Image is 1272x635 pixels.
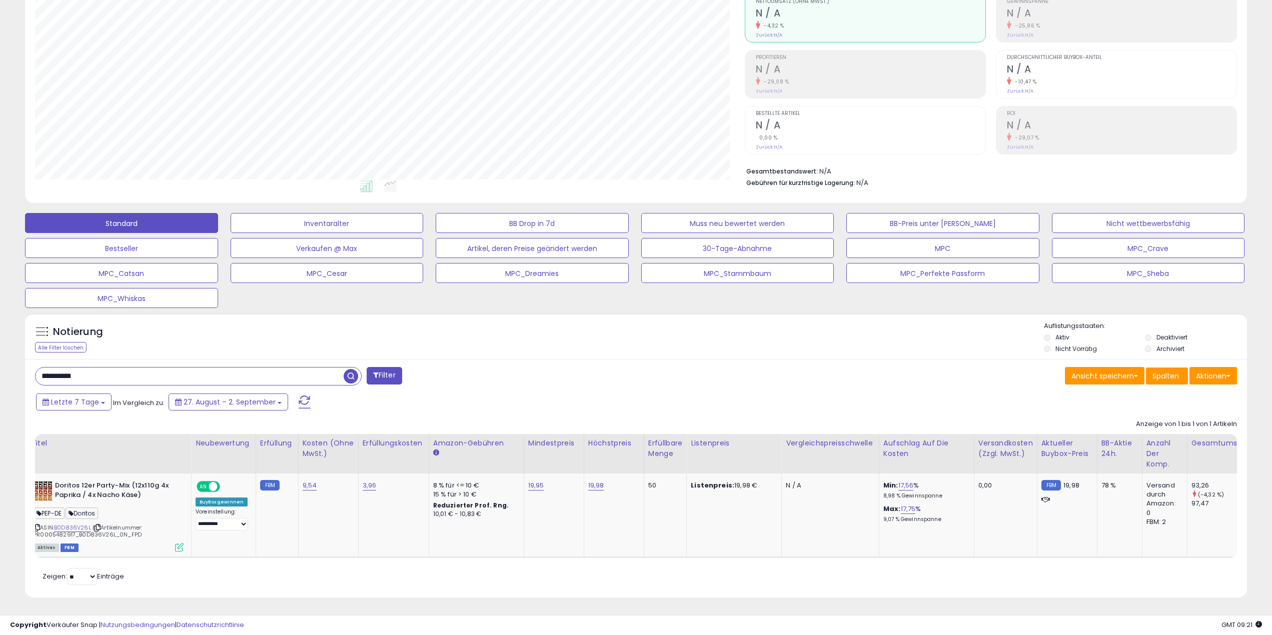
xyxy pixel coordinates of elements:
[42,509,62,517] font: PEP-DE
[1127,268,1169,278] font: MPC_Sheba
[10,620,47,629] font: Copyright
[756,109,800,117] font: Bestellte Artikel
[764,78,789,85] font: -29,08 %
[1146,438,1170,469] font: Anzahl der Komp.
[1025,32,1033,38] font: N/A
[231,213,424,233] button: Inventaralter
[303,438,354,458] font: Kosten (ohne MwSt.)
[467,243,597,253] font: Artikel, deren Preise geändert werden
[1015,134,1039,141] font: -29,07 %
[588,438,631,448] font: Höchstpreis
[1221,620,1252,629] font: GMT 09:21
[1221,620,1262,629] span: 2025-09-10 09:22 GMT
[65,545,75,550] font: FBM
[51,397,99,407] font: Letzte 7 Tage
[1025,88,1033,94] font: N/A
[1007,88,1025,94] font: Zurück:
[756,32,774,38] font: Zurück:
[1007,62,1031,76] font: N / A
[97,571,124,581] font: Einträge
[1106,218,1190,228] font: Nicht wettbewerbsfähig
[704,268,771,278] font: MPC_Stammbaum
[1052,238,1245,258] button: MPC_Crave
[43,571,67,581] font: Zeigen:
[756,53,786,61] font: Profitieren
[856,178,868,187] font: N/A
[846,238,1039,258] button: MPC
[1052,213,1245,233] button: Nicht wettbewerbsfähig
[1071,371,1134,381] font: Ansicht speichern
[786,438,872,448] font: Vergleichspreisschwelle
[1146,367,1188,384] button: Spalten
[196,438,249,448] font: Neubewertung
[898,480,914,490] a: 17,56
[759,134,777,141] font: 0,00 %
[177,620,244,629] a: Datenschutzrichtlinie
[98,293,146,303] font: MPC_Whiskas
[648,438,683,458] font: Erfüllbare Menge
[915,504,921,513] font: %
[296,243,357,253] font: Verkaufen @ Max
[363,438,423,448] font: Erfüllungskosten
[641,238,834,258] button: 30-Tage-Abnahme
[935,243,950,253] font: MPC
[304,218,349,228] font: Inventaralter
[433,448,439,457] small: Amazon-Gebühren.
[1189,367,1237,385] button: Aktionen
[367,367,402,384] button: Filter
[1055,344,1097,353] font: Nicht Vorrätig
[433,438,504,448] font: Amazon-Gebühren
[746,178,855,187] font: Gebühren für kurzfristige Lagerung:
[901,504,916,514] a: 17,75
[25,288,218,308] button: MPC_Whiskas
[1127,243,1168,253] font: MPC_Crave
[231,263,424,283] button: MPC_Cesar
[756,6,780,20] font: N / A
[25,238,218,258] button: Bestseller
[54,523,91,532] a: B0D836V26L
[34,543,59,552] span: Alle Angebote, die derzeit bei Amazon zum Kauf verfügbar sind
[1007,118,1031,132] font: N / A
[113,398,165,407] font: Im Vergleich zu:
[1196,371,1226,381] font: Aktionen
[588,480,604,490] a: 19,98
[774,88,782,94] font: N/A
[786,480,801,490] font: N / A
[200,499,244,505] font: BuyBox gewinnen
[846,263,1039,283] button: MPC_Perfekte Passform
[93,523,94,531] font: |
[436,263,629,283] button: MPC_Dreamies
[34,523,143,538] font: Artikelnummer: PR0005482917_B0D836V26L_0N_FPD
[1136,419,1237,428] font: Anzeige von 1 bis 1 von 1 Artikeln
[40,523,54,531] font: ASIN:
[734,480,757,490] font: 19,98 €
[31,438,47,448] font: Titel
[505,268,559,278] font: MPC_Dreamies
[528,480,544,490] a: 19,95
[756,118,780,132] font: N / A
[690,218,785,228] font: Muss neu bewertet werden
[641,263,834,283] button: MPC_Stammbaum
[1152,371,1179,381] font: Spalten
[1052,263,1245,283] button: MPC_Sheba
[184,397,276,407] font: 27. August – 2. September
[303,480,317,490] font: 9,54
[1191,480,1209,490] font: 93,26
[1007,144,1025,150] font: Zurück:
[1044,321,1105,330] font: Auflistungsstaaten:
[433,509,482,518] font: 10,01 € - 10,83 €
[303,480,317,490] a: 9,54
[307,268,347,278] font: MPC_Cesar
[436,238,629,258] button: Artikel, deren Preise geändert werden
[1156,344,1184,353] font: Archiviert
[1146,517,1166,526] font: FBM: 2
[1046,481,1056,489] font: FBM
[1191,438,1248,448] font: Gesamtumsatz
[978,438,1033,458] font: Versandkosten (zzgl. MwSt.)
[55,480,169,499] font: Doritos 12er Party-Mix (12x110g 4x Paprika / 4x Nacho Käse)
[890,218,996,228] font: BB-Preis unter [PERSON_NAME]
[1055,333,1069,341] font: Aktiv
[101,620,175,629] font: Nutzungsbedingungen
[774,144,782,150] font: N/A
